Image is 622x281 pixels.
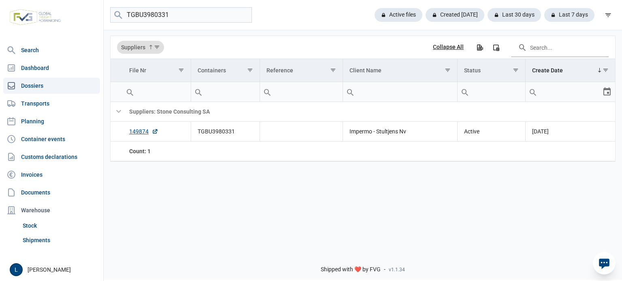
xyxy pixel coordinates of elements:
div: Search box [526,82,540,101]
div: [PERSON_NAME] [10,263,98,276]
a: Planning [3,113,100,129]
input: Filter cell [458,82,525,101]
span: Show filter options for column 'Reference' [330,67,336,73]
td: Column File Nr [123,59,191,82]
input: Filter cell [343,82,457,101]
td: Active [458,122,526,142]
div: Export all data to Excel [472,40,487,55]
div: Collapse All [433,44,464,51]
a: Dashboard [3,60,100,76]
div: Search box [123,82,137,101]
span: Show filter options for column 'Containers' [247,67,253,73]
div: Last 30 days [488,8,541,22]
div: Search box [191,82,206,101]
div: File Nr Count: 1 [129,147,184,155]
span: Show filter options for column 'File Nr' [178,67,184,73]
div: Status [464,67,481,74]
td: Collapse [111,102,123,122]
input: Search in the data grid [511,38,609,57]
input: Filter cell [260,82,343,101]
span: Shipped with ❤️ by FVG [321,266,381,273]
div: Data grid toolbar [117,36,609,59]
input: Filter cell [123,82,191,101]
td: Filter cell [458,82,526,102]
span: v1.1.34 [389,266,405,273]
button: L [10,263,23,276]
span: - [384,266,386,273]
input: Search dossiers [110,7,252,23]
div: filter [601,8,616,22]
a: Stock [19,218,100,233]
span: Show filter options for column 'Create Date' [603,67,609,73]
td: Column Containers [191,59,260,82]
a: Dossiers [3,78,100,94]
td: Column Status [458,59,526,82]
td: Filter cell [526,82,615,102]
span: Show filter options for column 'Suppliers' [154,44,160,50]
div: Search box [260,82,275,101]
td: TGBU3980331 [191,122,260,142]
a: 149874 [129,127,158,135]
a: Shipments [19,233,100,247]
input: Filter cell [526,82,602,101]
td: Column Client Name [343,59,457,82]
div: Last 7 days [544,8,594,22]
div: Search box [458,82,472,101]
div: Warehouse [3,202,100,218]
div: Search box [343,82,358,101]
div: Reference [266,67,293,74]
a: Invoices [3,167,100,183]
a: Documents [3,184,100,201]
div: Select [602,82,612,101]
a: Customs declarations [3,149,100,165]
div: Data grid with 2 rows and 7 columns [111,36,615,161]
td: Column Create Date [526,59,615,82]
div: Containers [198,67,226,74]
td: Impermo - Stultjens Nv [343,122,457,142]
div: Create Date [532,67,563,74]
td: Column Reference [260,59,343,82]
div: Created [DATE] [426,8,484,22]
span: Show filter options for column 'Status' [513,67,519,73]
a: Transports [3,95,100,112]
td: Suppliers: Stone Consulting SA [123,102,615,122]
div: Column Chooser [489,40,503,55]
div: Client Name [349,67,381,74]
span: [DATE] [532,128,549,135]
div: File Nr [129,67,146,74]
a: Search [3,42,100,58]
input: Filter cell [191,82,260,101]
div: Suppliers [117,41,164,54]
a: Container events [3,131,100,147]
div: Active files [375,8,422,22]
img: FVG - Global freight forwarding [6,6,64,28]
span: Show filter options for column 'Client Name' [445,67,451,73]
